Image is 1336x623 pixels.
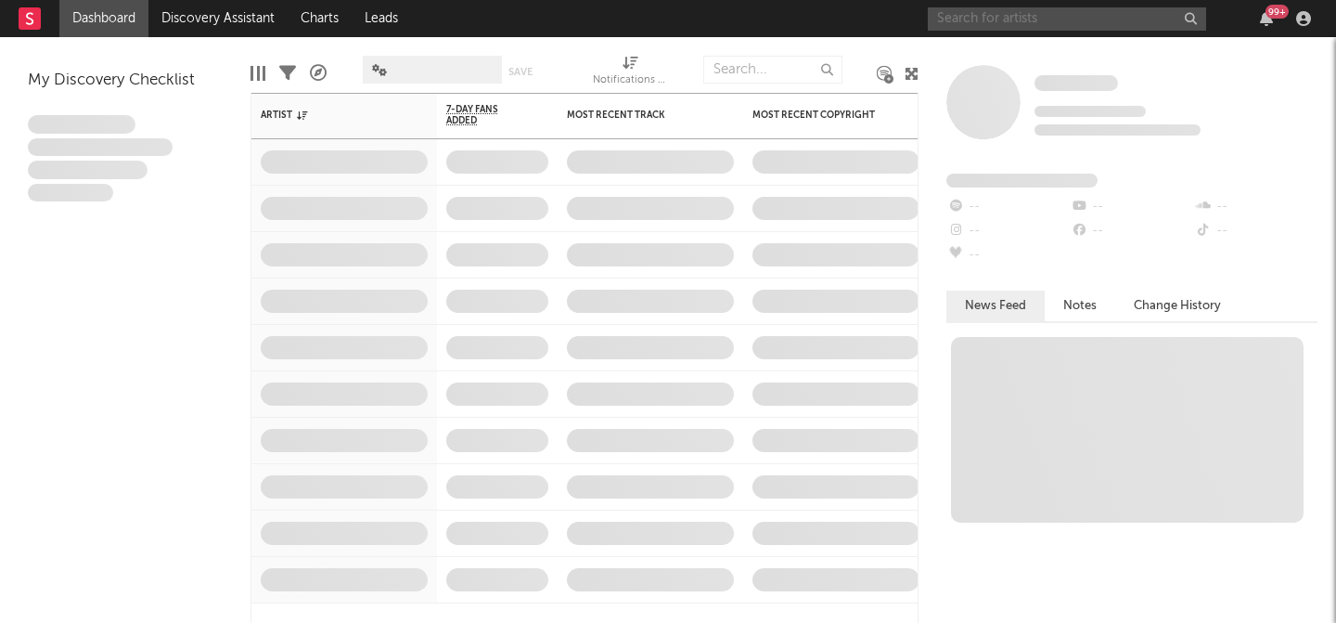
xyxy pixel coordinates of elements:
div: Notifications (Artist) [593,70,667,92]
div: -- [946,195,1070,219]
span: Fans Added by Platform [946,174,1098,188]
div: Edit Columns [250,46,265,100]
span: Lorem ipsum dolor [28,115,135,134]
div: Most Recent Copyright [752,110,892,121]
div: A&R Pipeline [310,46,327,100]
div: Notifications (Artist) [593,46,667,100]
div: My Discovery Checklist [28,70,223,92]
span: Tracking Since: [DATE] [1034,106,1146,117]
span: Aliquam viverra [28,184,113,202]
button: Notes [1045,291,1115,321]
button: Change History [1115,291,1240,321]
div: Filters [279,46,296,100]
button: 99+ [1260,11,1273,26]
div: -- [1194,195,1317,219]
div: -- [1070,219,1193,243]
span: 0 fans last week [1034,124,1201,136]
span: 7-Day Fans Added [446,104,520,126]
input: Search... [703,56,842,84]
div: 99 + [1265,5,1289,19]
input: Search for artists [928,7,1206,31]
div: -- [946,219,1070,243]
button: News Feed [946,291,1045,321]
div: -- [1070,195,1193,219]
span: Praesent ac interdum [28,161,148,179]
div: Artist [261,110,400,121]
button: Save [508,67,533,77]
div: Most Recent Track [567,110,706,121]
a: Some Artist [1034,74,1118,93]
span: Some Artist [1034,75,1118,91]
div: -- [946,243,1070,267]
span: Integer aliquet in purus et [28,138,173,157]
div: -- [1194,219,1317,243]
